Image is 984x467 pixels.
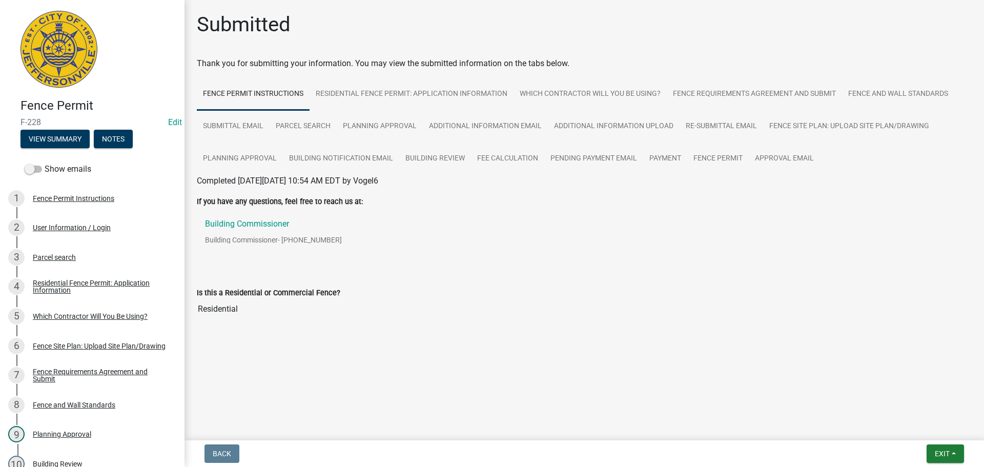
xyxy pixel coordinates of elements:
[33,368,168,382] div: Fence Requirements Agreement and Submit
[94,135,133,144] wm-modal-confirm: Notes
[33,313,148,320] div: Which Contractor Will You Be Using?
[8,219,25,236] div: 2
[197,78,310,111] a: Fence Permit Instructions
[337,110,423,143] a: Planning Approval
[544,143,643,175] a: Pending Payment Email
[310,78,514,111] a: Residential Fence Permit: Application Information
[168,117,182,127] wm-modal-confirm: Edit Application Number
[8,190,25,207] div: 1
[33,195,114,202] div: Fence Permit Instructions
[33,254,76,261] div: Parcel search
[168,117,182,127] a: Edit
[197,110,270,143] a: Submittal Email
[423,110,548,143] a: Additional Information Email
[20,117,164,127] span: F-228
[25,163,91,175] label: Show emails
[8,426,25,442] div: 9
[763,110,935,143] a: Fence Site Plan: Upload Site Plan/Drawing
[33,342,166,350] div: Fence Site Plan: Upload Site Plan/Drawing
[20,135,90,144] wm-modal-confirm: Summary
[514,78,667,111] a: Which Contractor Will You Be Using?
[278,236,342,244] span: - [PHONE_NUMBER]
[197,290,340,297] label: Is this a Residential or Commercial Fence?
[197,212,972,260] a: Building CommissionerBuilding Commissioner- [PHONE_NUMBER]
[205,236,358,243] p: Building Commissioner
[270,110,337,143] a: Parcel search
[197,198,363,206] label: If you have any questions, feel free to reach us at:
[8,278,25,295] div: 4
[548,110,680,143] a: Additional Information Upload
[8,338,25,354] div: 6
[205,220,342,228] p: Building Commissioner
[749,143,820,175] a: Approval Email
[213,450,231,458] span: Back
[197,12,291,37] h1: Submitted
[33,279,168,294] div: Residential Fence Permit: Application Information
[643,143,687,175] a: Payment
[842,78,954,111] a: Fence and Wall Standards
[687,143,749,175] a: Fence Permit
[935,450,950,458] span: Exit
[471,143,544,175] a: Fee Calculation
[8,367,25,383] div: 7
[20,98,176,113] h4: Fence Permit
[8,249,25,266] div: 3
[33,401,115,409] div: Fence and Wall Standards
[399,143,471,175] a: Building Review
[197,57,972,70] div: Thank you for submitting your information. You may view the submitted information on the tabs below.
[20,130,90,148] button: View Summary
[8,397,25,413] div: 8
[283,143,399,175] a: Building Notification Email
[667,78,842,111] a: Fence Requirements Agreement and Submit
[8,308,25,324] div: 5
[680,110,763,143] a: Re-Submittal Email
[20,11,97,88] img: City of Jeffersonville, Indiana
[197,143,283,175] a: Planning Approval
[197,176,378,186] span: Completed [DATE][DATE] 10:54 AM EDT by Vogel6
[204,444,239,463] button: Back
[927,444,964,463] button: Exit
[33,431,91,438] div: Planning Approval
[94,130,133,148] button: Notes
[33,224,111,231] div: User Information / Login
